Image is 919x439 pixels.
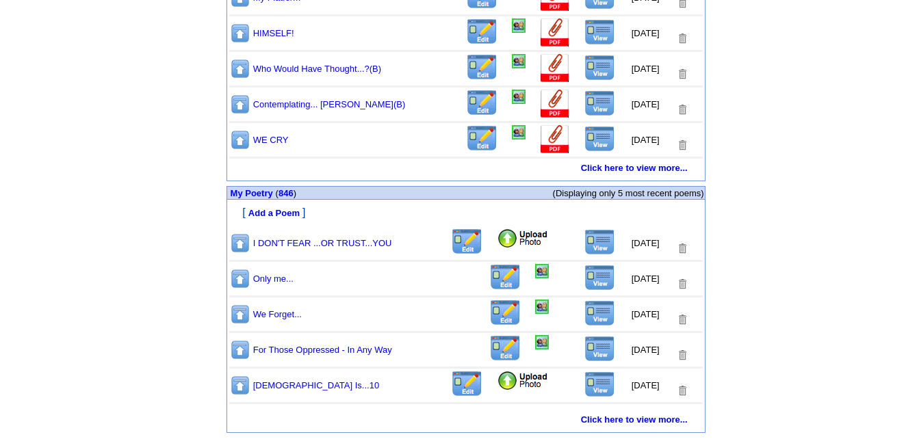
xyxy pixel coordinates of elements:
[553,188,704,198] font: (Displaying only 5 most recent poems)
[253,274,294,284] a: Only me...
[676,242,688,255] img: Removes this Title
[539,54,571,83] img: Add Attachment (PDF or .DOC)
[451,228,483,255] img: Edit this Title
[584,336,615,362] img: View this Title
[230,268,250,289] img: Move to top
[242,207,245,218] font: [
[302,207,305,218] font: ]
[463,433,468,438] img: shim.gif
[294,188,296,198] span: )
[230,58,250,79] img: Move to top
[632,380,660,390] font: [DATE]
[466,125,498,152] img: Edit this Title
[489,264,521,291] img: Edit this Title
[497,228,549,249] img: Add Photo
[279,188,294,198] a: 846
[632,135,660,145] font: [DATE]
[230,129,250,150] img: Move to top
[581,163,688,173] a: Click here to view more...
[632,274,660,284] font: [DATE]
[276,188,279,198] span: (
[253,380,379,390] a: [DEMOGRAPHIC_DATA] Is...10
[584,90,615,116] img: View this Title
[535,335,549,349] img: Add/Remove Photo
[466,90,498,116] img: Edit this Title
[535,264,549,278] img: Add/Remove Photo
[228,200,233,205] img: shim.gif
[584,265,615,291] img: View this Title
[463,181,468,186] img: shim.gif
[253,99,406,109] a: Contemplating... [PERSON_NAME](B)
[676,313,688,326] img: Removes this Title
[466,54,498,81] img: Edit this Title
[512,54,526,68] img: Add/Remove Photo
[230,232,250,254] img: Move to top
[253,309,302,319] a: We Forget...
[584,371,615,397] img: View this Title
[632,64,660,74] font: [DATE]
[489,300,521,326] img: Edit this Title
[676,103,688,116] img: Removes this Title
[535,300,549,314] img: Add/Remove Photo
[676,32,688,45] img: Removes this Title
[632,238,660,248] font: [DATE]
[632,99,660,109] font: [DATE]
[584,19,615,45] img: View this Title
[539,125,571,155] img: Add Attachment (PDF or .DOC)
[228,427,233,431] img: shim.gif
[253,64,381,74] a: Who Would Have Thought...?(B)
[451,371,483,397] img: Edit this Title
[230,94,250,115] img: Move to top
[230,304,250,325] img: Move to top
[248,207,300,218] a: Add a Poem
[676,68,688,81] img: Removes this Title
[584,55,615,81] img: View this Title
[230,375,250,396] img: Move to top
[539,90,571,119] img: Add Attachment (PDF or .DOC)
[253,345,392,355] a: For Those Oppressed - In Any Way
[676,384,688,397] img: Removes this Title
[632,28,660,38] font: [DATE]
[228,220,233,225] img: shim.gif
[632,345,660,355] font: [DATE]
[584,229,615,255] img: View this Title
[230,339,250,360] img: Move to top
[230,23,250,44] img: Move to top
[512,18,526,33] img: Add/Remove Photo
[228,175,233,180] img: shim.gif
[248,208,300,218] font: Add a Poem
[489,335,521,362] img: Edit this Title
[253,135,289,145] a: WE CRY
[253,238,392,248] a: I DON'T FEAR ...OR TRUST...YOU
[497,371,549,391] img: Add Photo
[676,278,688,291] img: Removes this Title
[231,187,273,198] a: My Poetry
[512,125,526,139] img: Add/Remove Photo
[228,407,233,412] img: shim.gif
[581,414,688,425] a: Click here to view more...
[676,349,688,362] img: Removes this Title
[512,90,526,104] img: Add/Remove Photo
[676,139,688,152] img: Removes this Title
[632,309,660,319] font: [DATE]
[584,300,615,326] img: View this Title
[584,126,615,152] img: View this Title
[253,28,294,38] a: HIMSELF!
[466,18,498,45] img: Edit this Title
[539,18,571,48] img: Add Attachment (PDF or .DOC)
